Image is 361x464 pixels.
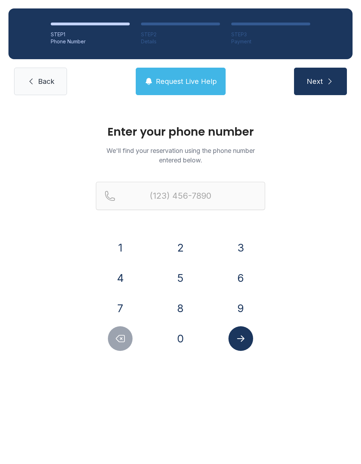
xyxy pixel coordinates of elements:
[231,31,310,38] div: STEP 3
[96,182,265,210] input: Reservation phone number
[307,76,323,86] span: Next
[168,296,193,321] button: 8
[96,126,265,137] h1: Enter your phone number
[108,296,133,321] button: 7
[228,296,253,321] button: 9
[228,266,253,290] button: 6
[168,326,193,351] button: 0
[141,38,220,45] div: Details
[51,31,130,38] div: STEP 1
[231,38,310,45] div: Payment
[108,235,133,260] button: 1
[168,266,193,290] button: 5
[168,235,193,260] button: 2
[228,326,253,351] button: Submit lookup form
[228,235,253,260] button: 3
[51,38,130,45] div: Phone Number
[108,266,133,290] button: 4
[141,31,220,38] div: STEP 2
[96,146,265,165] p: We'll find your reservation using the phone number entered below.
[108,326,133,351] button: Delete number
[38,76,54,86] span: Back
[156,76,217,86] span: Request Live Help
